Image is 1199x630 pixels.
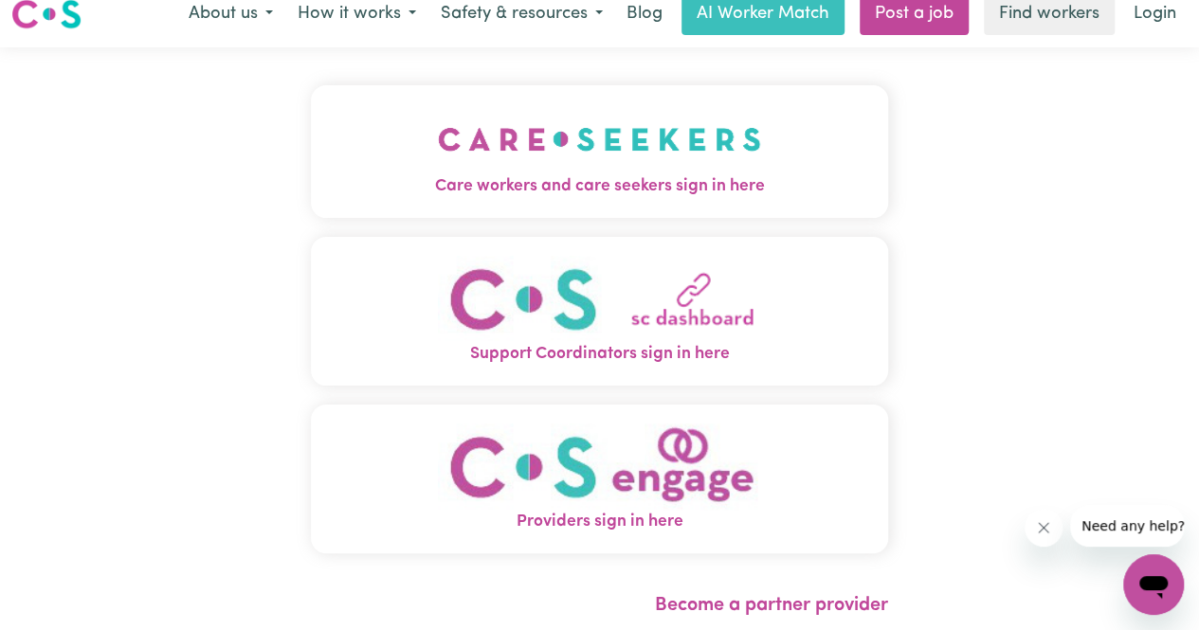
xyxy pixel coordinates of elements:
[1070,505,1184,547] iframe: Message from company
[311,237,888,386] button: Support Coordinators sign in here
[655,596,888,615] a: Become a partner provider
[311,85,888,218] button: Care workers and care seekers sign in here
[311,342,888,367] span: Support Coordinators sign in here
[311,174,888,199] span: Care workers and care seekers sign in here
[11,13,115,28] span: Need any help?
[1025,509,1063,547] iframe: Close message
[311,510,888,534] span: Providers sign in here
[1123,554,1184,615] iframe: Button to launch messaging window
[311,405,888,553] button: Providers sign in here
